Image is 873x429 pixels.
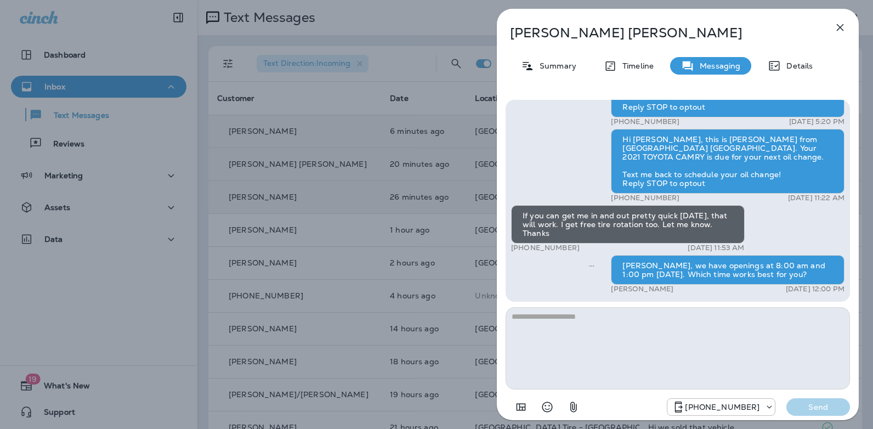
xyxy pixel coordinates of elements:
p: Details [781,61,813,70]
p: [PHONE_NUMBER] [611,194,679,202]
p: [DATE] 12:00 PM [786,285,844,293]
p: Messaging [694,61,740,70]
button: Add in a premade template [510,396,532,418]
p: [DATE] 11:22 AM [788,194,844,202]
p: [PHONE_NUMBER] [511,244,580,252]
p: [PHONE_NUMBER] [611,117,679,126]
p: [PERSON_NAME] [611,285,673,293]
p: [DATE] 11:53 AM [688,244,744,252]
p: Summary [534,61,576,70]
p: Timeline [617,61,654,70]
div: If you can get me in and out pretty quick [DATE], that will work. I get free tire rotation too. L... [511,205,745,244]
p: [PHONE_NUMBER] [685,403,759,411]
div: +1 (984) 409-9300 [667,400,775,414]
p: [PERSON_NAME] [PERSON_NAME] [510,25,809,41]
div: Hi [PERSON_NAME], this is [PERSON_NAME] from [GEOGRAPHIC_DATA] [GEOGRAPHIC_DATA]. Your 2021 TOYOT... [611,129,844,194]
button: Select an emoji [536,396,558,418]
div: [PERSON_NAME], we have openings at 8:00 am and 1:00 pm [DATE]. Which time works best for you? [611,255,844,285]
p: [DATE] 5:20 PM [789,117,844,126]
span: Sent [589,260,594,270]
